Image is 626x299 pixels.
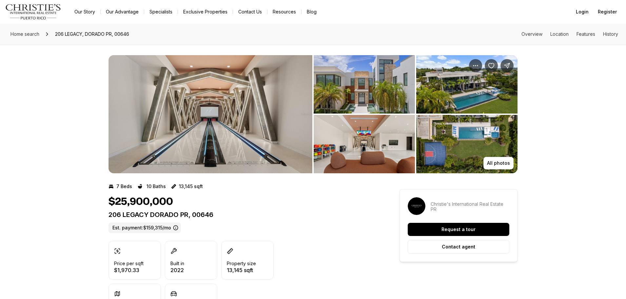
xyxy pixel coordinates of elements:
p: Built in [170,261,184,266]
p: Contact agent [442,244,475,249]
p: 206 LEGACY DORADO PR, 00646 [108,211,376,219]
p: Christie's International Real Estate PR [431,202,509,212]
button: Share Property: 206 LEGACY [500,59,514,72]
p: Property size [227,261,256,266]
button: View image gallery [416,55,518,114]
span: Home search [10,31,39,37]
a: Resources [267,7,301,16]
li: 2 of 12 [314,55,518,173]
p: 13,145 sqft [179,184,203,189]
button: Login [572,5,593,18]
a: Exclusive Properties [178,7,233,16]
button: 10 Baths [137,181,166,192]
button: View image gallery [416,115,518,173]
a: Home search [8,29,42,39]
span: Login [576,9,589,14]
button: Contact agent [408,240,509,254]
span: Register [598,9,617,14]
a: Our Story [69,7,100,16]
a: Skip to: History [603,31,618,37]
button: Property options [469,59,482,72]
a: Blog [302,7,322,16]
a: Our Advantage [101,7,144,16]
p: 2022 [170,267,184,273]
p: 10 Baths [147,184,166,189]
button: View image gallery [314,55,415,114]
p: Request a tour [441,227,476,232]
label: Est. payment: $159,315/mo [108,223,181,233]
a: Specialists [144,7,178,16]
p: Price per sqft [114,261,144,266]
h1: $25,900,000 [108,196,173,208]
li: 1 of 12 [108,55,312,173]
button: View image gallery [314,115,415,173]
nav: Page section menu [521,32,618,37]
button: Request a tour [408,223,509,236]
img: logo [5,4,61,20]
span: 206 LEGACY, DORADO PR, 00646 [52,29,132,39]
button: Save Property: 206 LEGACY [485,59,498,72]
button: View image gallery [108,55,312,173]
a: Skip to: Location [550,31,569,37]
p: $1,970.33 [114,267,144,273]
p: 7 Beds [116,184,132,189]
button: Register [594,5,621,18]
a: Skip to: Features [577,31,595,37]
a: Skip to: Overview [521,31,542,37]
p: 13,145 sqft [227,267,256,273]
div: Listing Photos [108,55,518,173]
p: All photos [487,160,510,166]
button: All photos [483,157,514,169]
button: Contact Us [233,7,267,16]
